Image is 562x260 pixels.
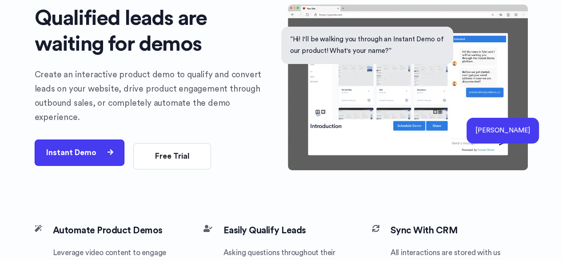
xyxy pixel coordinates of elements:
[35,5,275,57] h1: Qualified leads are waiting for demos
[290,34,445,57] p: “Hi! I'll be walking you through an Instant Demo of our product! What's your name?”
[223,224,339,238] h5: Easily Qualify Leads
[35,68,275,125] p: Create an interactive product demo to qualify and convert leads on your website, drive product en...
[475,125,530,136] p: [PERSON_NAME]
[53,224,170,238] h5: Automate Product Demos
[390,224,507,238] h5: Sync With CRM
[133,143,211,169] button: Free Trial
[288,4,528,170] img: Embedded Instant Demo Widget
[35,140,125,166] button: Instant Demo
